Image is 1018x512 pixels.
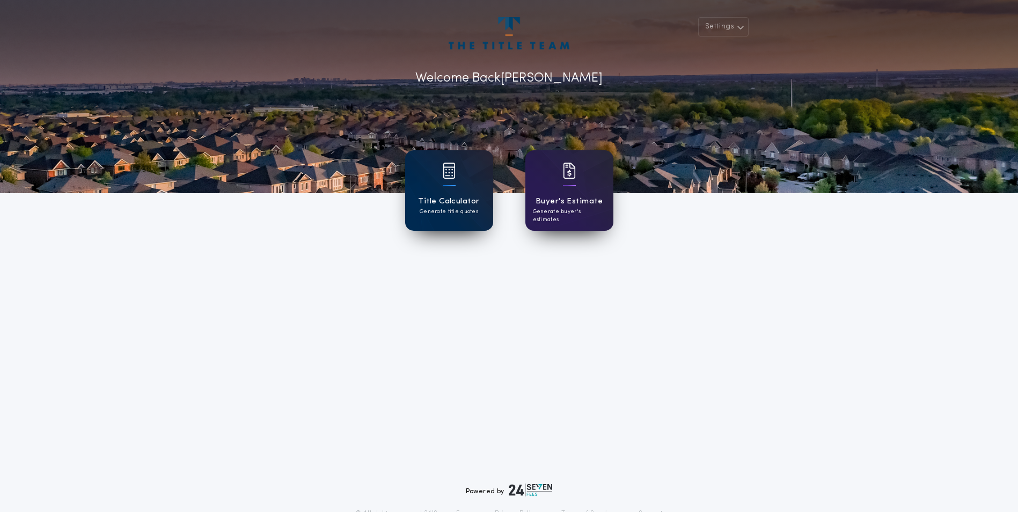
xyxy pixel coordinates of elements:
p: Welcome Back [PERSON_NAME] [415,69,603,88]
h1: Buyer's Estimate [536,195,603,208]
p: Generate buyer's estimates [533,208,606,224]
h1: Title Calculator [418,195,479,208]
button: Settings [698,17,749,36]
img: logo [509,484,553,496]
a: card iconTitle CalculatorGenerate title quotes [405,150,493,231]
img: account-logo [449,17,569,49]
div: Powered by [466,484,553,496]
img: card icon [443,163,456,179]
a: card iconBuyer's EstimateGenerate buyer's estimates [525,150,613,231]
p: Generate title quotes [420,208,478,216]
img: card icon [563,163,576,179]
